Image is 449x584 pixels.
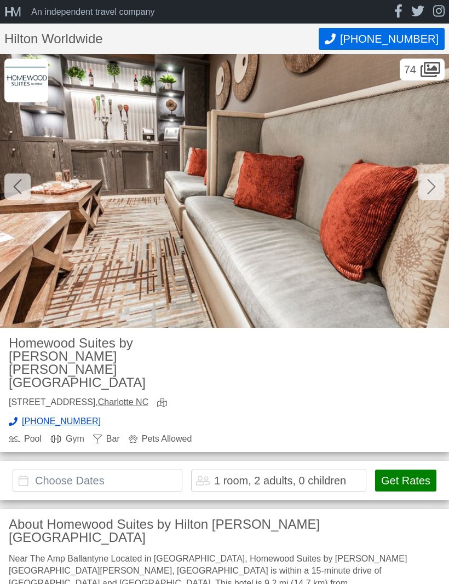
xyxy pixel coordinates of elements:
div: Bar [93,435,120,443]
img: Hilton Worldwide [4,59,48,102]
button: Get Rates [375,470,436,492]
span: M [10,4,18,19]
span: [PHONE_NUMBER] [340,33,439,45]
span: H [4,4,10,19]
div: Pool [9,435,42,443]
a: facebook [394,4,402,19]
a: HM [4,5,27,19]
span: [PHONE_NUMBER] [22,417,101,426]
input: Choose Dates [13,470,182,492]
div: 74 [400,59,445,80]
h2: Homewood Suites by [PERSON_NAME] [PERSON_NAME] [GEOGRAPHIC_DATA] [9,337,216,389]
a: Charlotte NC [98,397,148,407]
h3: About Homewood Suites by Hilton [PERSON_NAME] [GEOGRAPHIC_DATA] [9,518,440,544]
a: view map [157,398,171,408]
div: Gym [50,435,84,443]
button: Call [319,28,445,50]
div: An independent travel company [31,8,154,16]
a: instagram [433,4,445,19]
div: [STREET_ADDRESS], [9,398,148,408]
div: Pets Allowed [129,435,192,443]
a: twitter [411,4,424,19]
h1: Hilton Worldwide [4,32,319,45]
div: 1 room, 2 adults, 0 children [214,475,346,486]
